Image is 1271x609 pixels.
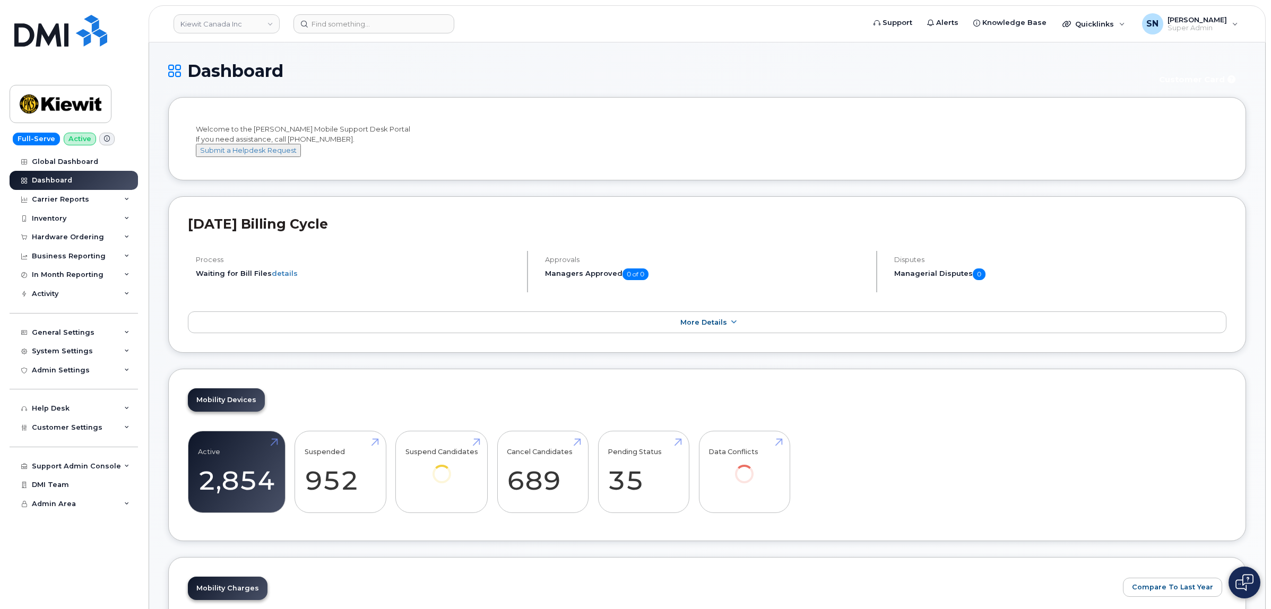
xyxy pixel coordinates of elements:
[196,268,518,279] li: Waiting for Bill Files
[305,437,376,507] a: Suspended 952
[680,318,727,326] span: More Details
[1151,70,1246,89] button: Customer Card
[1123,578,1222,597] button: Compare To Last Year
[196,144,301,157] button: Submit a Helpdesk Request
[168,62,1145,80] h1: Dashboard
[198,437,275,507] a: Active 2,854
[507,437,578,507] a: Cancel Candidates 689
[1132,582,1213,592] span: Compare To Last Year
[1235,574,1253,591] img: Open chat
[973,268,985,280] span: 0
[894,268,1226,280] h5: Managerial Disputes
[188,388,265,412] a: Mobility Devices
[545,268,867,280] h5: Managers Approved
[196,146,301,154] a: Submit a Helpdesk Request
[188,577,267,600] a: Mobility Charges
[708,437,780,498] a: Data Conflicts
[196,256,518,264] h4: Process
[622,268,649,280] span: 0 of 0
[405,437,478,498] a: Suspend Candidates
[188,216,1226,232] h2: [DATE] Billing Cycle
[272,269,298,277] a: details
[608,437,679,507] a: Pending Status 35
[545,256,867,264] h4: Approvals
[894,256,1226,264] h4: Disputes
[196,124,1218,157] div: Welcome to the [PERSON_NAME] Mobile Support Desk Portal If you need assistance, call [PHONE_NUMBER].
